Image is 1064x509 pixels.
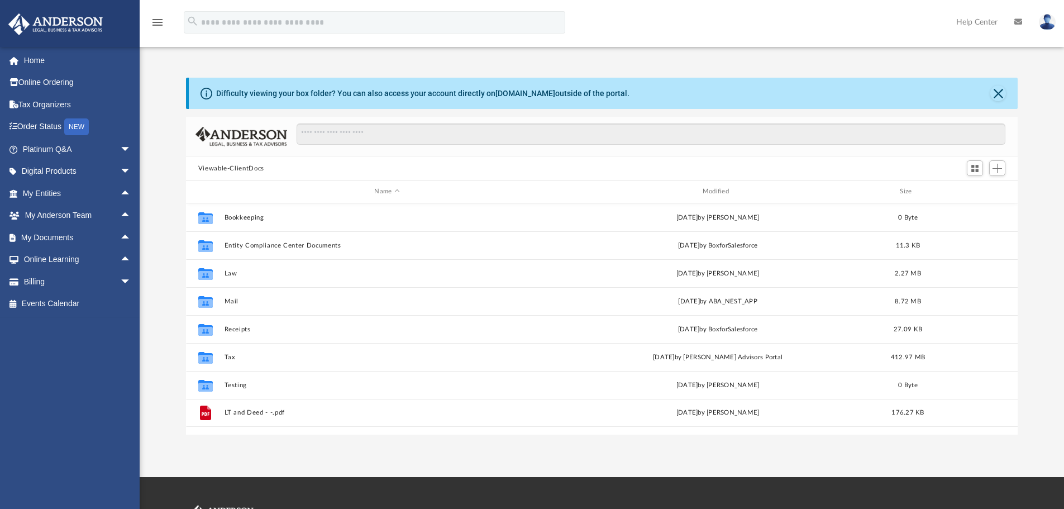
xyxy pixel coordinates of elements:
a: Online Learningarrow_drop_up [8,249,142,271]
div: [DATE] by BoxforSalesforce [555,324,880,334]
button: Law [224,270,550,277]
button: Receipts [224,326,550,333]
div: Name [223,187,550,197]
button: Switch to Grid View [967,160,984,176]
button: Mail [224,298,550,305]
a: Tax Organizers [8,93,148,116]
span: 412.97 MB [891,354,925,360]
div: [DATE] by ABA_NEST_APP [555,296,880,306]
button: Testing [224,382,550,389]
input: Search files and folders [297,123,1005,145]
span: arrow_drop_up [120,204,142,227]
a: Platinum Q&Aarrow_drop_down [8,138,148,160]
i: menu [151,16,164,29]
div: [DATE] by BoxforSalesforce [555,240,880,250]
div: [DATE] by [PERSON_NAME] [555,268,880,278]
span: 11.3 KB [895,242,920,248]
button: LT and Deed - -.pdf [224,409,550,416]
a: Events Calendar [8,293,148,315]
img: Anderson Advisors Platinum Portal [5,13,106,35]
a: My Documentsarrow_drop_up [8,226,142,249]
div: [DATE] by [PERSON_NAME] [555,380,880,390]
a: Online Ordering [8,72,148,94]
span: 2.27 MB [895,270,921,276]
span: arrow_drop_down [120,160,142,183]
span: arrow_drop_up [120,226,142,249]
div: Size [885,187,930,197]
div: [DATE] by [PERSON_NAME] [555,212,880,222]
span: 0 Byte [898,382,918,388]
i: search [187,15,199,27]
button: Close [990,85,1006,101]
span: arrow_drop_down [120,138,142,161]
img: User Pic [1039,14,1056,30]
button: Add [989,160,1006,176]
a: Digital Productsarrow_drop_down [8,160,148,183]
a: [DOMAIN_NAME] [495,89,555,98]
div: NEW [64,118,89,135]
button: Viewable-ClientDocs [198,164,264,174]
div: [DATE] by [PERSON_NAME] Advisors Portal [555,352,880,362]
button: Entity Compliance Center Documents [224,242,550,249]
span: 8.72 MB [895,298,921,304]
a: My Anderson Teamarrow_drop_up [8,204,142,227]
div: Difficulty viewing your box folder? You can also access your account directly on outside of the p... [216,88,629,99]
div: [DATE] by [PERSON_NAME] [555,408,880,418]
span: arrow_drop_up [120,249,142,272]
span: 27.09 KB [894,326,922,332]
button: Bookkeeping [224,214,550,221]
div: id [935,187,1013,197]
a: Billingarrow_drop_down [8,270,148,293]
span: arrow_drop_down [120,270,142,293]
span: arrow_drop_up [120,182,142,205]
a: Home [8,49,148,72]
a: Order StatusNEW [8,116,148,139]
div: grid [186,203,1018,435]
span: 0 Byte [898,214,918,220]
div: id [191,187,219,197]
div: Modified [555,187,881,197]
span: 176.27 KB [891,410,924,416]
button: Tax [224,354,550,361]
a: My Entitiesarrow_drop_up [8,182,148,204]
a: menu [151,21,164,29]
